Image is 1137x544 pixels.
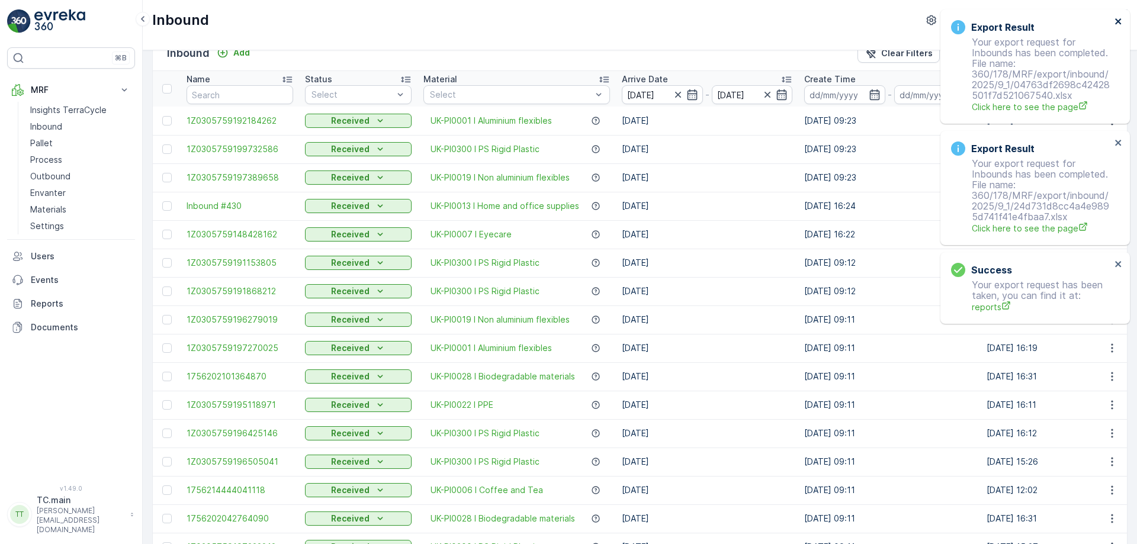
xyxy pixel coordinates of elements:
td: [DATE] 09:11 [798,448,981,476]
a: 1Z0305759191868212 [187,285,293,297]
p: Reports [31,298,130,310]
p: Materials [30,204,66,215]
p: Received [331,172,370,184]
h3: Export Result [971,141,1035,156]
div: Toggle Row Selected [162,372,172,381]
button: Received [305,170,412,185]
div: Toggle Row Selected [162,201,172,211]
div: Toggle Row Selected [162,343,172,353]
a: UK-PI0028 I Biodegradable materials [431,513,575,524]
span: 1Z0305759197270025 [187,342,293,354]
td: [DATE] 09:12 [798,249,981,277]
td: [DATE] 09:11 [798,391,981,419]
input: dd/mm/yyyy [622,85,703,104]
span: 1Z0305759191153805 [187,257,293,269]
span: UK-PI0019 I Non aluminium flexibles [431,314,570,326]
a: Users [7,244,135,268]
td: [DATE] [616,107,798,135]
td: [DATE] 09:11 [798,334,981,362]
p: TC.main [37,494,124,506]
p: Envanter [30,187,66,199]
p: Your export request for Inbounds has been completed. File name: 360/178/MRF/export/inbound/2025/9... [951,158,1111,234]
div: Toggle Row Selected [162,116,172,125]
a: 1Z0305759196425146 [187,427,293,439]
td: [DATE] [616,163,798,192]
p: Received [331,314,370,326]
span: Click here to see the page [972,101,1111,113]
span: UK-PI0300 I PS Rigid Plastic [431,257,539,269]
h3: Export Result [971,20,1035,34]
p: Received [331,200,370,212]
td: [DATE] [616,391,798,419]
span: UK-PI0300 I PS Rigid Plastic [431,427,539,439]
p: Status [305,73,332,85]
a: UK-PI0013 I Home and office supplies [431,200,579,212]
p: Inbound [30,121,62,133]
div: Toggle Row Selected [162,173,172,182]
td: [DATE] 09:23 [798,163,981,192]
a: Settings [25,218,135,234]
p: Received [331,257,370,269]
td: [DATE] 09:11 [798,419,981,448]
a: Events [7,268,135,292]
a: UK-PI0022 I PPE [431,399,493,411]
button: close [1114,259,1123,271]
td: [DATE] 16:22 [798,220,981,249]
a: UK-PI0006 I Coffee and Tea [431,484,543,496]
h3: Success [971,263,1012,277]
p: Users [31,250,130,262]
a: UK-PI0300 I PS Rigid Plastic [431,285,539,297]
a: 1Z0305759195118971 [187,399,293,411]
p: Received [331,456,370,468]
span: 1Z0305759148428162 [187,228,293,240]
a: 1Z0305759197389658 [187,172,293,184]
div: Toggle Row Selected [162,485,172,495]
p: Received [331,228,370,240]
a: UK-PI0028 I Biodegradable materials [431,371,575,382]
p: Received [331,399,370,411]
td: [DATE] [616,334,798,362]
input: dd/mm/yyyy [712,85,793,104]
a: reports [972,301,1111,313]
div: Toggle Row Selected [162,400,172,410]
a: Documents [7,316,135,339]
p: Events [31,274,130,286]
p: Documents [31,321,130,333]
button: Clear Filters [857,44,940,63]
td: [DATE] 09:11 [798,504,981,533]
p: Inbound [152,11,209,30]
p: Create Time [804,73,856,85]
button: close [1114,138,1123,149]
td: [DATE] [616,277,798,305]
span: 1Z0305759199732586 [187,143,293,155]
td: [DATE] 09:12 [798,277,981,305]
p: Received [331,342,370,354]
p: Your export request for Inbounds has been completed. File name: 360/178/MRF/export/inbound/2025/9... [951,37,1111,113]
a: Insights TerraCycle [25,102,135,118]
div: Toggle Row Selected [162,429,172,438]
span: UK-PI0001 I Aluminium flexibles [431,342,552,354]
td: [DATE] 09:23 [798,135,981,163]
td: [DATE] 16:24 [798,192,981,220]
p: Settings [30,220,64,232]
div: Toggle Row Selected [162,315,172,324]
span: UK-PI0007 I Eyecare [431,228,512,240]
p: Material [423,73,457,85]
button: Received [305,455,412,469]
span: UK-PI0300 I PS Rigid Plastic [431,456,539,468]
td: [DATE] [616,135,798,163]
p: Received [331,371,370,382]
p: Select [430,89,592,101]
td: [DATE] [616,362,798,391]
span: 1756202101364870 [187,371,293,382]
button: Received [305,369,412,384]
td: [DATE] [616,220,798,249]
span: UK-PI0300 I PS Rigid Plastic [431,143,539,155]
a: Inbound #430 [187,200,293,212]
